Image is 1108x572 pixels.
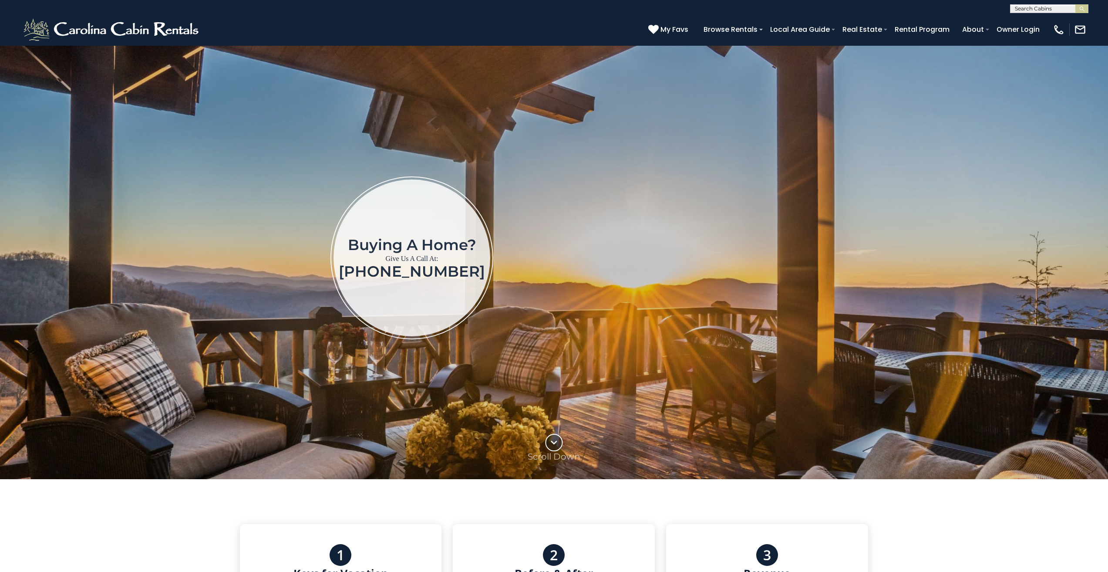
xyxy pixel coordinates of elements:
h1: Buying a home? [339,237,485,253]
a: Owner Login [992,22,1044,37]
p: Give Us A Call At: [339,253,485,265]
a: [PHONE_NUMBER] [339,262,485,281]
p: Scroll Down [528,451,580,462]
h3: 2 [550,547,558,563]
iframe: New Contact Form [633,91,918,424]
span: My Favs [660,24,688,35]
h3: 1 [337,547,344,563]
img: phone-regular-white.png [1053,24,1065,36]
a: Browse Rentals [699,22,762,37]
a: Rental Program [890,22,954,37]
img: White-1-2.png [22,17,202,43]
a: Local Area Guide [766,22,834,37]
a: Real Estate [838,22,886,37]
h3: 3 [763,547,771,563]
a: My Favs [648,24,690,35]
img: mail-regular-white.png [1074,24,1086,36]
a: About [958,22,988,37]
